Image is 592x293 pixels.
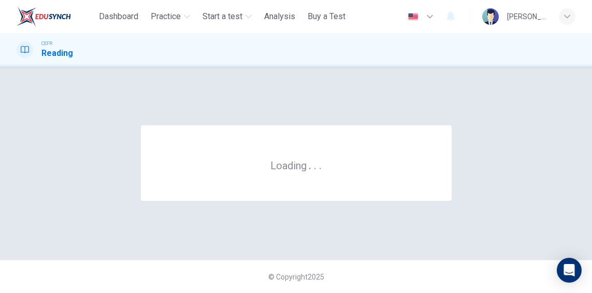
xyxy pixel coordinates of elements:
[260,7,299,26] button: Analysis
[95,7,142,26] button: Dashboard
[270,158,322,172] h6: Loading
[147,7,194,26] button: Practice
[313,156,317,173] h6: .
[198,7,256,26] button: Start a test
[17,6,71,27] img: ELTC logo
[151,10,181,23] span: Practice
[41,40,52,47] span: CEFR
[507,10,546,23] div: [PERSON_NAME] KPM-Guru
[482,8,499,25] img: Profile picture
[41,47,73,60] h1: Reading
[319,156,322,173] h6: .
[17,6,95,27] a: ELTC logo
[308,156,312,173] h6: .
[268,273,324,281] span: © Copyright 2025
[304,7,350,26] button: Buy a Test
[99,10,138,23] span: Dashboard
[407,13,420,21] img: en
[264,10,295,23] span: Analysis
[308,10,345,23] span: Buy a Test
[557,258,582,283] div: Open Intercom Messenger
[203,10,242,23] span: Start a test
